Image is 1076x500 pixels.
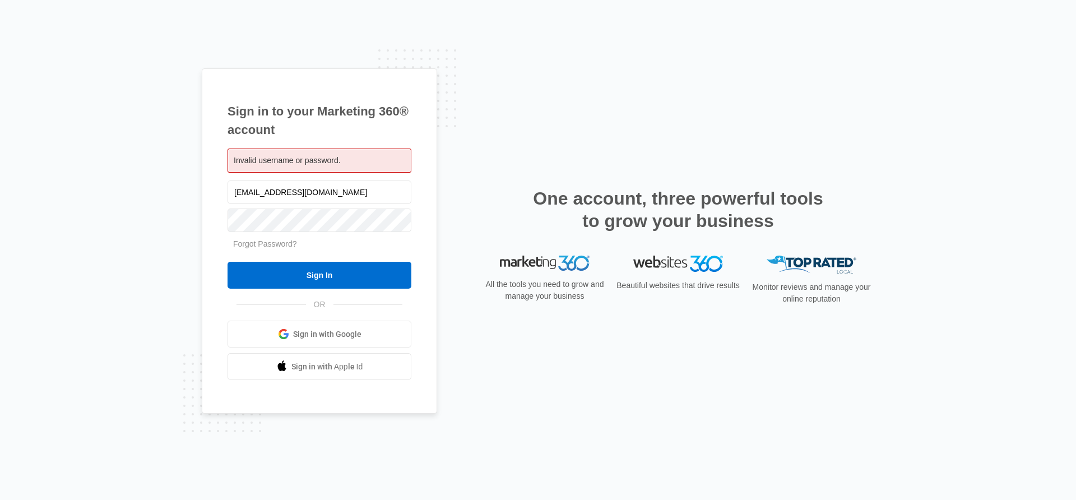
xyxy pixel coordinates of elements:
[767,256,856,274] img: Top Rated Local
[228,102,411,139] h1: Sign in to your Marketing 360® account
[228,180,411,204] input: Email
[291,361,363,373] span: Sign in with Apple Id
[234,156,341,165] span: Invalid username or password.
[228,321,411,348] a: Sign in with Google
[500,256,590,271] img: Marketing 360
[228,353,411,380] a: Sign in with Apple Id
[633,256,723,272] img: Websites 360
[530,187,827,232] h2: One account, three powerful tools to grow your business
[482,279,607,302] p: All the tools you need to grow and manage your business
[233,239,297,248] a: Forgot Password?
[749,281,874,305] p: Monitor reviews and manage your online reputation
[293,328,361,340] span: Sign in with Google
[228,262,411,289] input: Sign In
[615,280,741,291] p: Beautiful websites that drive results
[306,299,333,311] span: OR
